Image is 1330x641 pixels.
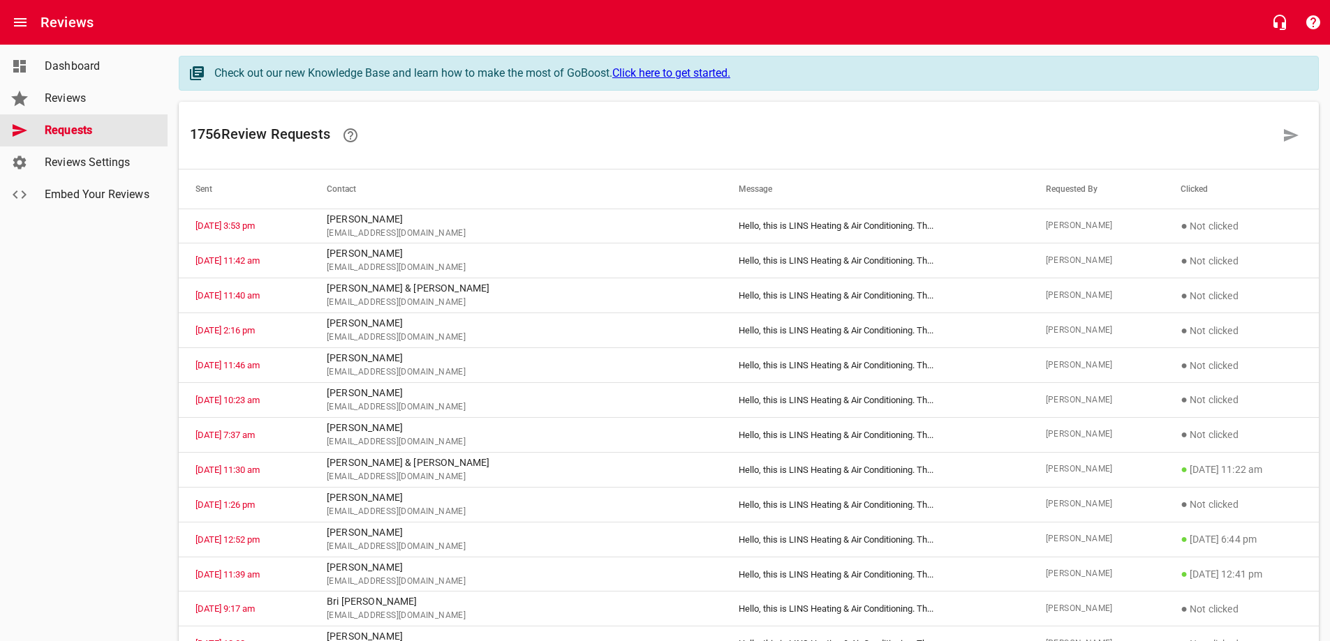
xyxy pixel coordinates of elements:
a: [DATE] 3:53 pm [195,220,255,231]
p: Not clicked [1181,322,1302,339]
td: Hello, this is LINS Heating & Air Conditioning. Th ... [722,417,1028,452]
span: Requests [45,122,151,139]
span: Dashboard [45,58,151,75]
p: Not clicked [1181,252,1302,269]
a: [DATE] 11:39 am [195,569,260,580]
span: ● [1181,219,1188,232]
span: Embed Your Reviews [45,186,151,203]
th: Clicked [1164,169,1319,209]
p: [PERSON_NAME] [327,560,705,575]
a: [DATE] 10:23 am [195,395,260,405]
a: [DATE] 9:17 am [195,603,255,614]
span: [EMAIL_ADDRESS][DOMAIN_NAME] [327,331,705,345]
span: [PERSON_NAME] [1046,219,1148,233]
span: [EMAIL_ADDRESS][DOMAIN_NAME] [327,505,705,519]
a: Click here to get started. [612,66,730,80]
td: Hello, this is LINS Heating & Air Conditioning. Th ... [722,522,1028,557]
p: [PERSON_NAME] [327,525,705,540]
span: [EMAIL_ADDRESS][DOMAIN_NAME] [327,365,705,379]
td: Hello, this is LINS Heating & Air Conditioning. Th ... [722,557,1028,591]
td: Hello, this is LINS Heating & Air Conditioning. Th ... [722,591,1028,626]
span: [PERSON_NAME] [1046,602,1148,616]
td: Hello, this is LINS Heating & Air Conditioning. Th ... [722,278,1028,313]
p: [PERSON_NAME] [327,386,705,400]
p: Not clicked [1181,287,1302,304]
p: [PERSON_NAME] [327,351,705,365]
span: [EMAIL_ADDRESS][DOMAIN_NAME] [327,540,705,554]
p: [DATE] 12:41 pm [1181,566,1302,582]
span: ● [1181,567,1188,580]
span: [EMAIL_ADDRESS][DOMAIN_NAME] [327,609,705,623]
p: [PERSON_NAME] & [PERSON_NAME] [327,281,705,296]
span: ● [1181,532,1188,545]
p: [PERSON_NAME] & [PERSON_NAME] [327,455,705,470]
span: [PERSON_NAME] [1046,324,1148,338]
p: Not clicked [1181,391,1302,408]
p: [PERSON_NAME] [327,421,705,435]
p: [PERSON_NAME] [327,316,705,331]
p: Bri [PERSON_NAME] [327,594,705,609]
span: ● [1181,359,1188,372]
span: ● [1181,462,1188,476]
th: Sent [179,169,310,209]
p: Not clicked [1181,426,1302,443]
span: ● [1181,289,1188,302]
span: [PERSON_NAME] [1046,393,1148,407]
p: [PERSON_NAME] [327,212,705,227]
span: ● [1181,602,1188,615]
td: Hello, this is LINS Heating & Air Conditioning. Th ... [722,452,1028,487]
td: Hello, this is LINS Heating & Air Conditioning. Th ... [722,313,1028,348]
a: Learn how requesting reviews can improve your online presence [334,119,367,152]
div: Check out our new Knowledge Base and learn how to make the most of GoBoost. [214,65,1304,82]
h6: 1756 Review Request s [190,119,1274,152]
span: ● [1181,393,1188,406]
span: ● [1181,324,1188,337]
a: [DATE] 1:26 pm [195,499,255,510]
a: [DATE] 11:30 am [195,465,260,475]
span: ● [1181,428,1188,441]
th: Message [722,169,1028,209]
a: [DATE] 11:40 am [195,290,260,301]
a: [DATE] 2:16 pm [195,325,255,335]
button: Open drawer [3,6,37,39]
th: Contact [310,169,722,209]
span: ● [1181,254,1188,267]
a: [DATE] 7:37 am [195,430,255,440]
a: Request a review [1274,119,1308,152]
span: Reviews [45,90,151,107]
p: [PERSON_NAME] [327,246,705,261]
span: [PERSON_NAME] [1046,462,1148,476]
span: [EMAIL_ADDRESS][DOMAIN_NAME] [327,470,705,484]
p: Not clicked [1181,357,1302,374]
span: [PERSON_NAME] [1046,359,1148,372]
p: Not clicked [1181,496,1302,513]
td: Hello, this is LINS Heating & Air Conditioning. Th ... [722,487,1028,522]
span: [EMAIL_ADDRESS][DOMAIN_NAME] [327,296,705,310]
a: [DATE] 11:42 am [195,255,260,266]
span: [EMAIL_ADDRESS][DOMAIN_NAME] [327,575,705,589]
span: [EMAIL_ADDRESS][DOMAIN_NAME] [327,261,705,275]
a: [DATE] 11:46 am [195,360,260,370]
a: [DATE] 12:52 pm [195,534,260,545]
td: Hello, this is LINS Heating & Air Conditioning. Th ... [722,348,1028,383]
p: Not clicked [1181,218,1302,234]
span: [PERSON_NAME] [1046,428,1148,442]
button: Support Portal [1296,6,1330,39]
td: Hello, this is LINS Heating & Air Conditioning. Th ... [722,383,1028,418]
span: [EMAIL_ADDRESS][DOMAIN_NAME] [327,435,705,449]
span: [EMAIL_ADDRESS][DOMAIN_NAME] [327,227,705,241]
span: [PERSON_NAME] [1046,567,1148,581]
span: [PERSON_NAME] [1046,289,1148,303]
p: [PERSON_NAME] [327,490,705,505]
span: [PERSON_NAME] [1046,497,1148,511]
button: Live Chat [1263,6,1296,39]
td: Hello, this is LINS Heating & Air Conditioning. Th ... [722,243,1028,278]
span: [EMAIL_ADDRESS][DOMAIN_NAME] [327,400,705,414]
p: [DATE] 6:44 pm [1181,531,1302,548]
p: [DATE] 11:22 am [1181,461,1302,478]
th: Requested By [1029,169,1165,209]
span: Reviews Settings [45,154,151,171]
h6: Reviews [40,11,94,33]
span: [PERSON_NAME] [1046,254,1148,268]
p: Not clicked [1181,601,1302,617]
